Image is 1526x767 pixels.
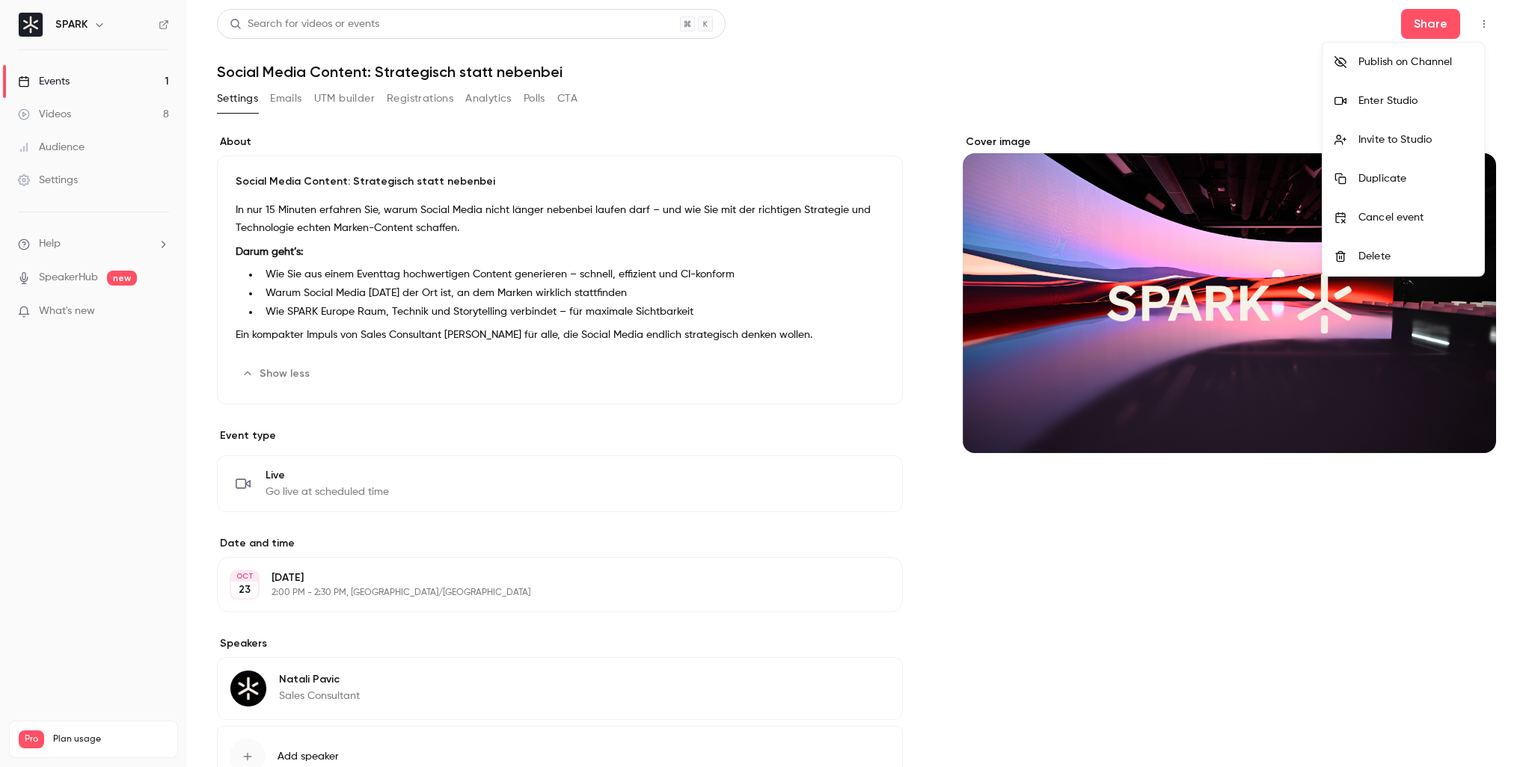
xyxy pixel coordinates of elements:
[1358,132,1472,147] div: Invite to Studio
[1358,171,1472,186] div: Duplicate
[1358,93,1472,108] div: Enter Studio
[1358,249,1472,264] div: Delete
[1358,55,1472,70] div: Publish on Channel
[1358,210,1472,225] div: Cancel event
